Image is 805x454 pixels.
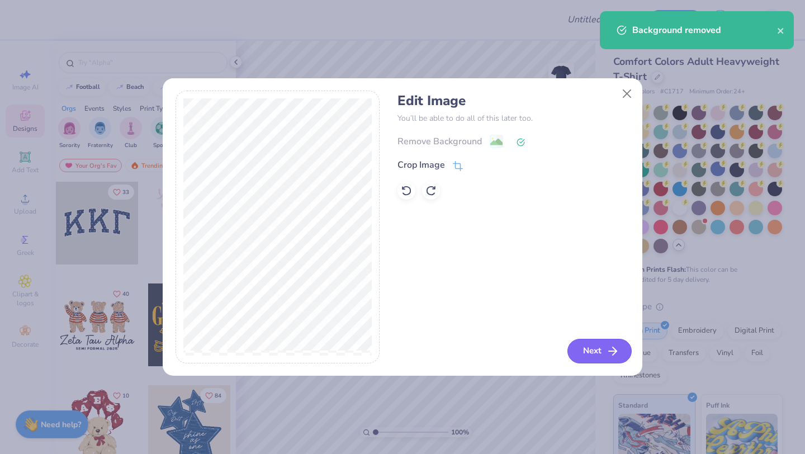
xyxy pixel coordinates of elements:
button: Close [617,83,638,104]
button: close [777,23,785,37]
p: You’ll be able to do all of this later too. [397,112,629,124]
button: Next [567,339,632,363]
h4: Edit Image [397,93,629,109]
div: Background removed [632,23,777,37]
div: Crop Image [397,158,445,172]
